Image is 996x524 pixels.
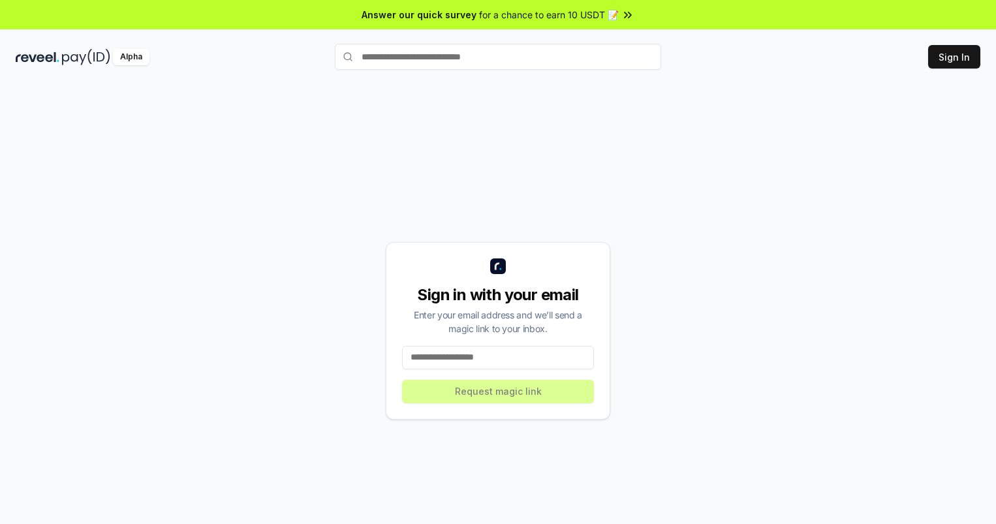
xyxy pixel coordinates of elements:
img: logo_small [490,258,506,274]
button: Sign In [928,45,980,69]
img: reveel_dark [16,49,59,65]
span: for a chance to earn 10 USDT 📝 [479,8,619,22]
img: pay_id [62,49,110,65]
span: Answer our quick survey [362,8,476,22]
div: Alpha [113,49,149,65]
div: Sign in with your email [402,285,594,305]
div: Enter your email address and we’ll send a magic link to your inbox. [402,308,594,335]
